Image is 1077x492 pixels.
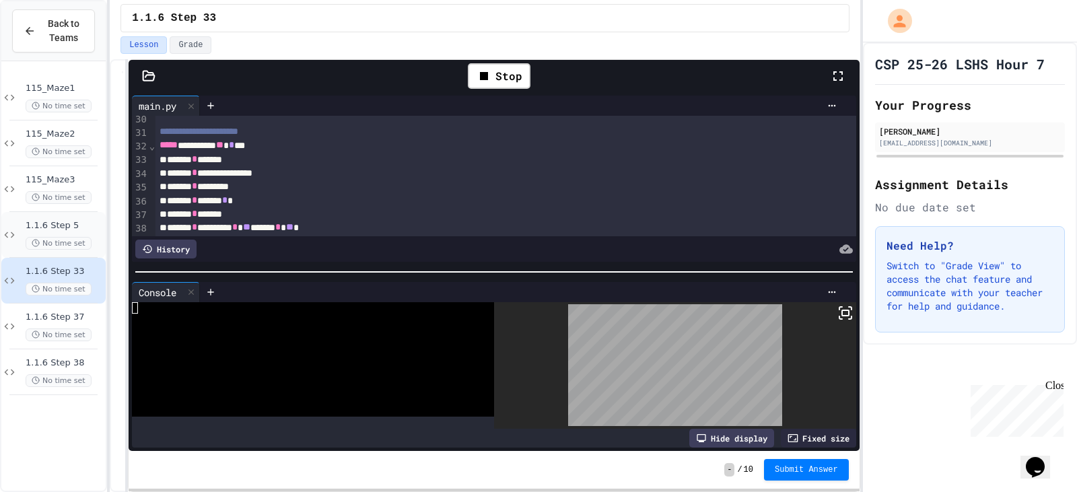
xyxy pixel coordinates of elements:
[44,17,83,45] span: Back to Teams
[26,174,103,186] span: 115_Maze3
[26,328,92,341] span: No time set
[120,36,167,54] button: Lesson
[1020,438,1064,479] iframe: chat widget
[879,138,1061,148] div: [EMAIL_ADDRESS][DOMAIN_NAME]
[135,240,197,258] div: History
[879,125,1061,137] div: [PERSON_NAME]
[132,209,149,222] div: 37
[26,191,92,204] span: No time set
[781,429,856,448] div: Fixed size
[26,237,92,250] span: No time set
[737,464,742,475] span: /
[132,99,183,113] div: main.py
[689,429,774,448] div: Hide display
[132,285,183,300] div: Console
[26,83,103,94] span: 115_Maze1
[887,238,1053,254] h3: Need Help?
[132,113,149,127] div: 30
[26,312,103,323] span: 1.1.6 Step 37
[26,220,103,232] span: 1.1.6 Step 5
[744,464,753,475] span: 10
[26,129,103,140] span: 115_Maze2
[468,63,530,89] div: Stop
[26,357,103,369] span: 1.1.6 Step 38
[132,282,200,302] div: Console
[12,9,95,52] button: Back to Teams
[875,199,1065,215] div: No due date set
[149,141,155,151] span: Fold line
[887,259,1053,313] p: Switch to "Grade View" to access the chat feature and communicate with your teacher for help and ...
[132,168,149,181] div: 34
[875,96,1065,114] h2: Your Progress
[5,5,93,85] div: Chat with us now!Close
[26,374,92,387] span: No time set
[132,127,149,140] div: 31
[26,145,92,158] span: No time set
[132,140,149,153] div: 32
[875,55,1045,73] h1: CSP 25-26 LSHS Hour 7
[132,222,149,236] div: 38
[724,463,734,477] span: -
[874,5,915,36] div: My Account
[26,100,92,112] span: No time set
[26,266,103,277] span: 1.1.6 Step 33
[132,195,149,209] div: 36
[965,380,1064,437] iframe: chat widget
[170,36,211,54] button: Grade
[26,283,92,295] span: No time set
[132,10,216,26] span: 1.1.6 Step 33
[764,459,849,481] button: Submit Answer
[775,464,838,475] span: Submit Answer
[132,96,200,116] div: main.py
[132,153,149,167] div: 33
[132,181,149,195] div: 35
[875,175,1065,194] h2: Assignment Details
